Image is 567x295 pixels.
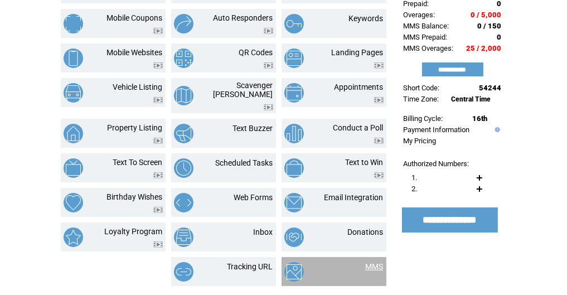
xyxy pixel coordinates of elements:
img: text-to-win.png [284,158,304,178]
span: Billing Cycle: [404,114,443,123]
span: 0 / 5,000 [471,11,502,19]
span: Time Zone: [404,95,439,103]
span: MMS Prepaid: [404,33,448,41]
img: web-forms.png [174,193,193,212]
img: qr-codes.png [174,49,193,68]
a: Tracking URL [227,262,273,271]
img: tracking-url.png [174,262,193,282]
img: text-buzzer.png [174,124,193,143]
a: Property Listing [108,123,163,132]
a: Mobile Websites [107,48,163,57]
img: mobile-coupons.png [64,14,83,33]
img: auto-responders.png [174,14,193,33]
img: landing-pages.png [284,49,304,68]
a: Scheduled Tasks [216,158,273,167]
a: QR Codes [239,48,273,57]
img: video.png [264,62,273,69]
img: video.png [153,207,163,213]
img: video.png [153,62,163,69]
img: video.png [374,62,384,69]
span: MMS Overages: [404,44,454,52]
a: Birthday Wishes [107,192,163,201]
a: Landing Pages [332,48,384,57]
img: video.png [153,138,163,144]
img: video.png [374,172,384,178]
span: Central Time [452,95,491,103]
span: Authorized Numbers: [404,159,469,168]
img: conduct-a-poll.png [284,124,304,143]
a: Appointments [335,83,384,91]
img: video.png [264,28,273,34]
a: Loyalty Program [105,227,163,236]
a: Payment Information [404,125,470,134]
span: 25 / 2,000 [467,44,502,52]
span: 2. [412,185,418,193]
a: Text To Screen [113,158,163,167]
img: text-to-screen.png [64,158,83,178]
img: video.png [374,97,384,103]
img: video.png [153,241,163,248]
a: Scavenger [PERSON_NAME] [214,81,273,99]
img: video.png [374,138,384,144]
img: video.png [153,172,163,178]
img: scavenger-hunt.png [174,86,193,105]
span: Short Code: [404,84,440,92]
a: Vehicle Listing [113,83,163,91]
img: loyalty-program.png [64,228,83,247]
img: property-listing.png [64,124,83,143]
img: scheduled-tasks.png [174,158,193,178]
a: Text Buzzer [233,124,273,133]
a: MMS [366,262,384,271]
img: appointments.png [284,83,304,103]
span: 1. [412,173,418,182]
span: Overages: [404,11,435,19]
img: video.png [153,28,163,34]
span: 0 / 150 [478,22,502,30]
img: mobile-websites.png [64,49,83,68]
a: Conduct a Poll [333,123,384,132]
a: Inbox [254,228,273,236]
img: birthday-wishes.png [64,193,83,212]
a: Text to Win [346,158,384,167]
img: mms.png [284,262,304,282]
a: Donations [348,228,384,236]
img: email-integration.png [284,193,304,212]
a: Auto Responders [214,13,273,22]
span: 54244 [479,84,502,92]
img: keywords.png [284,14,304,33]
img: inbox.png [174,228,193,247]
img: help.gif [492,127,500,132]
span: 0 [497,33,502,41]
img: video.png [153,97,163,103]
a: Web Forms [234,193,273,202]
a: Keywords [349,14,384,23]
span: MMS Balance: [404,22,449,30]
a: My Pricing [404,137,437,145]
span: 16th [473,114,488,123]
a: Email Integration [324,193,384,202]
a: Mobile Coupons [107,13,163,22]
img: video.png [264,104,273,110]
img: donations.png [284,228,304,247]
img: vehicle-listing.png [64,83,83,103]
